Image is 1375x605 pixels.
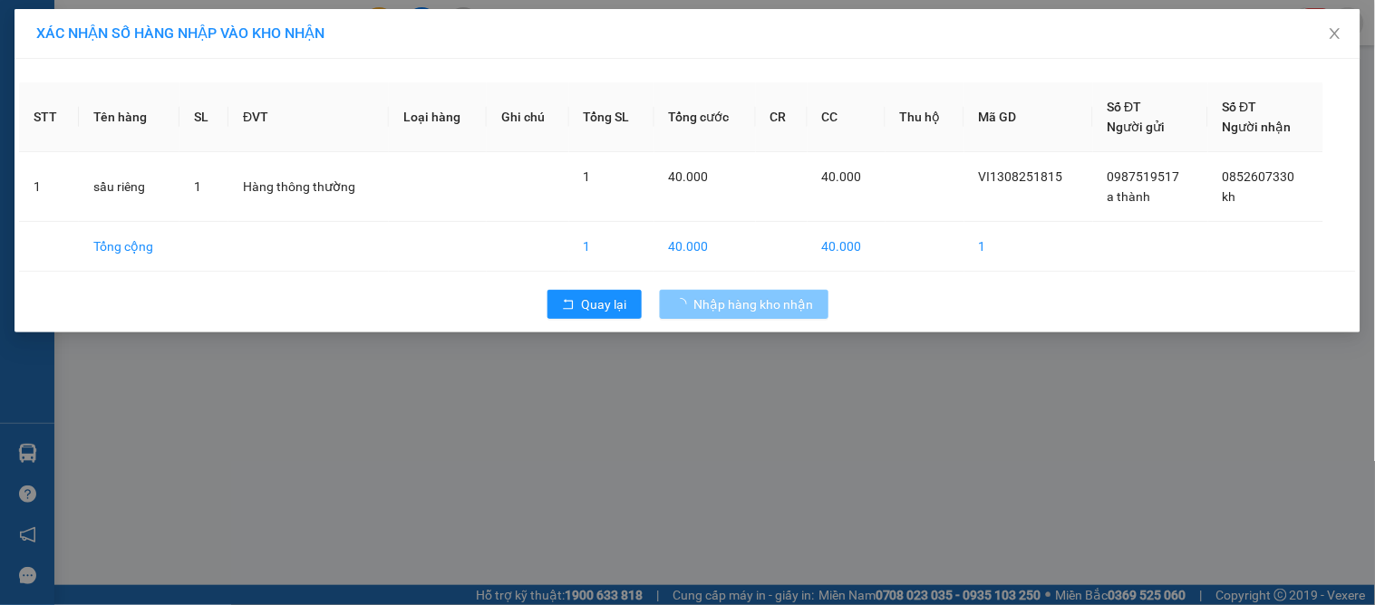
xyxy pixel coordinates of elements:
th: SL [179,82,228,152]
td: 40.000 [654,222,756,272]
span: Nhập hàng kho nhận [694,294,814,314]
td: 40.000 [808,222,886,272]
span: 0987519517 [1108,169,1180,184]
span: Số ĐT [1108,100,1142,114]
span: XÁC NHẬN SỐ HÀNG NHẬP VÀO KHO NHẬN [36,24,324,42]
td: 1 [964,222,1093,272]
span: 1 [194,179,201,194]
button: rollbackQuay lại [547,290,642,319]
span: 40.000 [822,169,862,184]
span: Người nhận [1223,120,1292,134]
button: Nhập hàng kho nhận [660,290,828,319]
span: rollback [562,298,575,312]
span: VI1308251815 [979,169,1063,184]
span: close [1328,26,1342,41]
span: kh [1223,189,1236,204]
span: 0852607330 [1223,169,1295,184]
th: Loại hàng [389,82,487,152]
td: 1 [19,152,79,222]
td: Tổng cộng [79,222,179,272]
span: 40.000 [669,169,709,184]
th: Ghi chú [487,82,569,152]
th: Tên hàng [79,82,179,152]
th: Thu hộ [886,82,964,152]
th: Tổng cước [654,82,756,152]
td: sầu riêng [79,152,179,222]
span: Số ĐT [1223,100,1257,114]
td: Hàng thông thường [228,152,389,222]
span: Quay lại [582,294,627,314]
th: ĐVT [228,82,389,152]
td: 1 [569,222,654,272]
th: Mã GD [964,82,1093,152]
th: CC [808,82,886,152]
span: loading [674,298,694,311]
span: Người gửi [1108,120,1166,134]
th: CR [756,82,808,152]
th: STT [19,82,79,152]
span: 1 [584,169,591,184]
button: Close [1310,9,1360,60]
span: a thành [1108,189,1151,204]
th: Tổng SL [569,82,654,152]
